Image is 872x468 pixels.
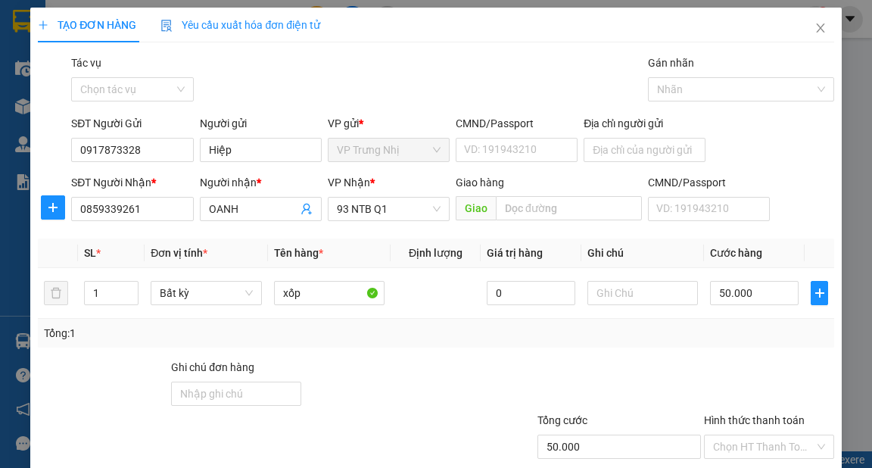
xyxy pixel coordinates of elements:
button: delete [44,281,68,305]
span: 93 NTB Q1 [337,198,441,220]
th: Ghi chú [581,239,705,268]
span: SL [84,247,96,259]
label: Tác vụ [71,57,101,69]
span: Cước hàng [710,247,762,259]
input: Dọc đường [496,196,642,220]
span: VP Trưng Nhị [337,139,441,161]
span: Giao [456,196,496,220]
span: Yêu cầu xuất hóa đơn điện tử [160,19,320,31]
div: CMND/Passport [648,174,770,191]
input: Ghi chú đơn hàng [171,382,301,406]
input: Ghi Chú [587,281,699,305]
span: Bất kỳ [160,282,253,304]
div: Người nhận [200,174,322,191]
span: Định lượng [409,247,462,259]
div: Địa chỉ người gửi [584,115,705,132]
span: TẠO ĐƠN HÀNG [38,19,136,31]
span: plus [38,20,48,30]
input: VD: Bàn, Ghế [274,281,385,305]
input: Địa chỉ của người gửi [584,138,705,162]
button: Close [799,8,842,50]
span: Đơn vị tính [151,247,207,259]
span: Tổng cước [537,414,587,426]
span: plus [42,201,64,214]
span: close [814,22,827,34]
div: VP gửi [328,115,450,132]
span: plus [811,287,827,299]
button: plus [811,281,827,305]
div: SĐT Người Nhận [71,174,193,191]
div: SĐT Người Gửi [71,115,193,132]
img: icon [160,20,173,32]
div: CMND/Passport [456,115,578,132]
button: plus [41,195,65,220]
label: Gán nhãn [648,57,694,69]
span: Giá trị hàng [487,247,543,259]
span: VP Nhận [328,176,370,189]
div: Người gửi [200,115,322,132]
span: user-add [301,203,313,215]
span: Giao hàng [456,176,504,189]
label: Ghi chú đơn hàng [171,361,254,373]
div: Tổng: 1 [44,325,338,342]
input: 0 [487,281,575,305]
label: Hình thức thanh toán [704,414,805,426]
span: Tên hàng [274,247,323,259]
